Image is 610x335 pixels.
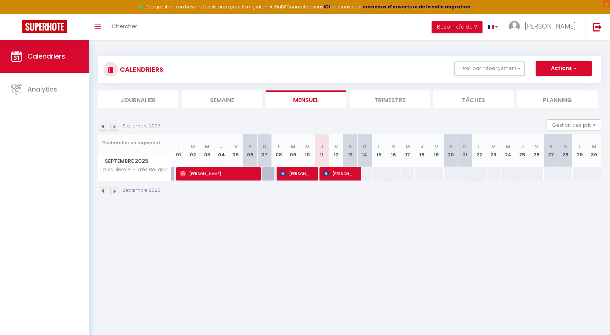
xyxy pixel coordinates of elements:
[573,134,587,167] th: 29
[291,143,295,150] abbr: M
[593,22,602,31] img: logout
[432,21,483,33] button: Besoin d'aide ?
[406,143,410,150] abbr: M
[123,187,160,194] p: Septembre 2025
[549,143,552,150] abbr: S
[509,21,520,32] img: ...
[300,134,314,167] th: 10
[535,143,538,150] abbr: V
[463,143,467,150] abbr: D
[200,134,214,167] th: 03
[558,134,572,167] th: 28
[106,14,143,40] a: Chercher
[305,143,310,150] abbr: M
[180,167,256,180] span: [PERSON_NAME]
[536,61,592,76] button: Actions
[400,134,415,167] th: 17
[472,134,487,167] th: 22
[334,143,338,150] abbr: V
[458,134,472,167] th: 21
[529,134,544,167] th: 26
[22,20,67,33] img: Super Booking
[234,143,237,150] abbr: V
[286,134,300,167] th: 09
[363,4,470,10] a: créneaux d'ouverture de la salle migration
[521,143,524,150] abbr: J
[525,22,576,31] span: [PERSON_NAME]
[343,134,358,167] th: 13
[220,143,223,150] abbr: J
[98,90,178,108] li: Journalier
[271,134,286,167] th: 08
[578,143,581,150] abbr: L
[329,134,343,167] th: 12
[123,123,160,130] p: Septembre 2025
[592,143,596,150] abbr: M
[177,143,180,150] abbr: L
[563,143,567,150] abbr: D
[102,136,167,149] input: Rechercher un logement...
[478,143,480,150] abbr: L
[372,134,386,167] th: 15
[487,134,501,167] th: 23
[517,90,598,108] li: Planning
[266,90,346,108] li: Mensuel
[491,143,496,150] abbr: M
[229,134,243,167] th: 05
[501,134,515,167] th: 24
[429,134,443,167] th: 19
[182,90,262,108] li: Semaine
[391,143,396,150] abbr: M
[320,143,323,150] abbr: J
[349,143,352,150] abbr: S
[449,143,452,150] abbr: S
[515,134,529,167] th: 25
[323,167,356,180] span: [PERSON_NAME]
[214,134,229,167] th: 04
[324,4,330,10] a: ICI
[186,134,200,167] th: 02
[378,143,380,150] abbr: L
[191,143,195,150] abbr: M
[587,134,601,167] th: 30
[315,134,329,167] th: 11
[421,143,424,150] abbr: J
[27,52,65,61] span: Calendriers
[248,143,252,150] abbr: S
[280,167,313,180] span: [PERSON_NAME]
[503,14,585,40] a: ... [PERSON_NAME]
[386,134,400,167] th: 16
[350,90,430,108] li: Trimestre
[27,85,57,94] span: Analytics
[544,134,558,167] th: 27
[454,61,525,76] button: Filtrer par hébergement
[243,134,257,167] th: 06
[205,143,209,150] abbr: M
[435,143,438,150] abbr: V
[506,143,510,150] abbr: M
[358,134,372,167] th: 14
[6,3,28,25] button: Ouvrir le widget de chat LiveChat
[171,134,186,167] th: 01
[433,90,514,108] li: Tâches
[257,134,271,167] th: 07
[547,119,601,130] button: Gestion des prix
[263,143,266,150] abbr: D
[118,61,163,78] h3: CALENDRIERS
[98,156,171,167] span: Septembre 2025
[363,143,366,150] abbr: D
[278,143,280,150] abbr: L
[444,134,458,167] th: 20
[99,167,173,172] span: La Sauleraie - Très Bel appartement 5min des plages WIFI parking
[415,134,429,167] th: 18
[112,22,137,30] span: Chercher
